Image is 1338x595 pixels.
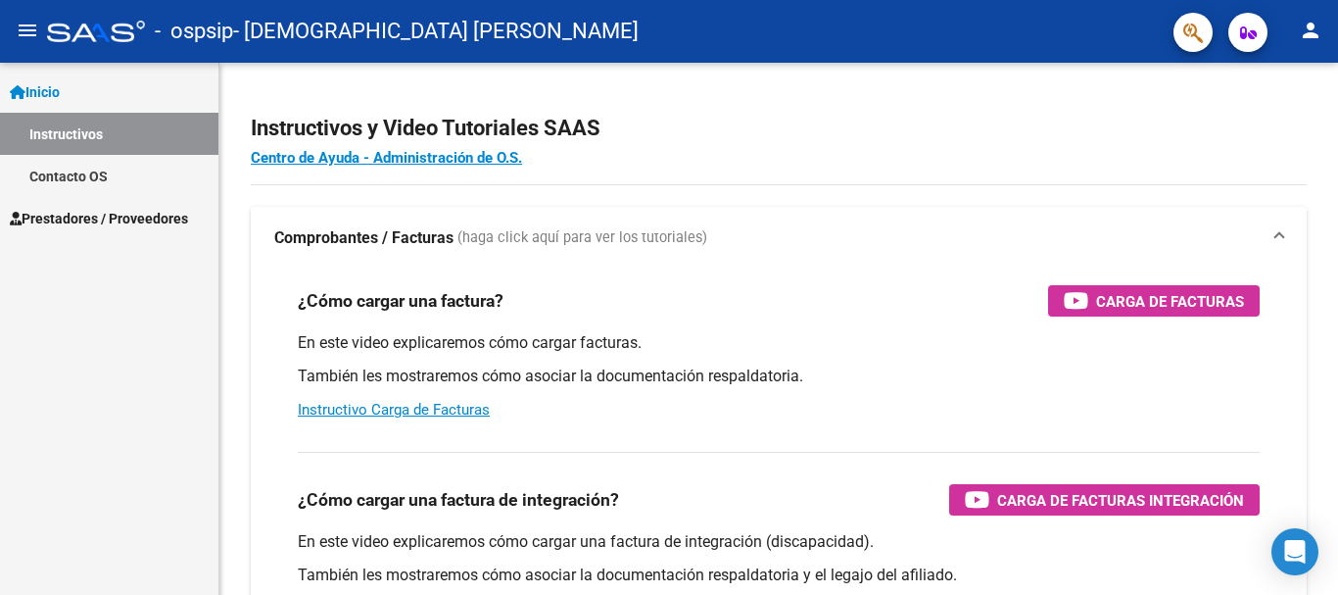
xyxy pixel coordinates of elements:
[10,208,188,229] span: Prestadores / Proveedores
[1271,528,1318,575] div: Open Intercom Messenger
[251,149,522,167] a: Centro de Ayuda - Administración de O.S.
[16,19,39,42] mat-icon: menu
[1299,19,1322,42] mat-icon: person
[274,227,454,249] strong: Comprobantes / Facturas
[298,332,1260,354] p: En este video explicaremos cómo cargar facturas.
[457,227,707,249] span: (haga click aquí para ver los tutoriales)
[298,366,1260,387] p: También les mostraremos cómo asociar la documentación respaldatoria.
[298,486,619,514] h3: ¿Cómo cargar una factura de integración?
[1048,285,1260,317] button: Carga de Facturas
[997,488,1244,513] span: Carga de Facturas Integración
[298,565,1260,586] p: También les mostraremos cómo asociar la documentación respaldatoria y el legajo del afiliado.
[949,484,1260,516] button: Carga de Facturas Integración
[298,401,490,419] a: Instructivo Carga de Facturas
[1096,289,1244,314] span: Carga de Facturas
[298,287,503,315] h3: ¿Cómo cargar una factura?
[251,207,1307,270] mat-expansion-panel-header: Comprobantes / Facturas (haga click aquí para ver los tutoriales)
[155,10,233,53] span: - ospsip
[233,10,639,53] span: - [DEMOGRAPHIC_DATA] [PERSON_NAME]
[298,531,1260,553] p: En este video explicaremos cómo cargar una factura de integración (discapacidad).
[251,110,1307,147] h2: Instructivos y Video Tutoriales SAAS
[10,81,60,103] span: Inicio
